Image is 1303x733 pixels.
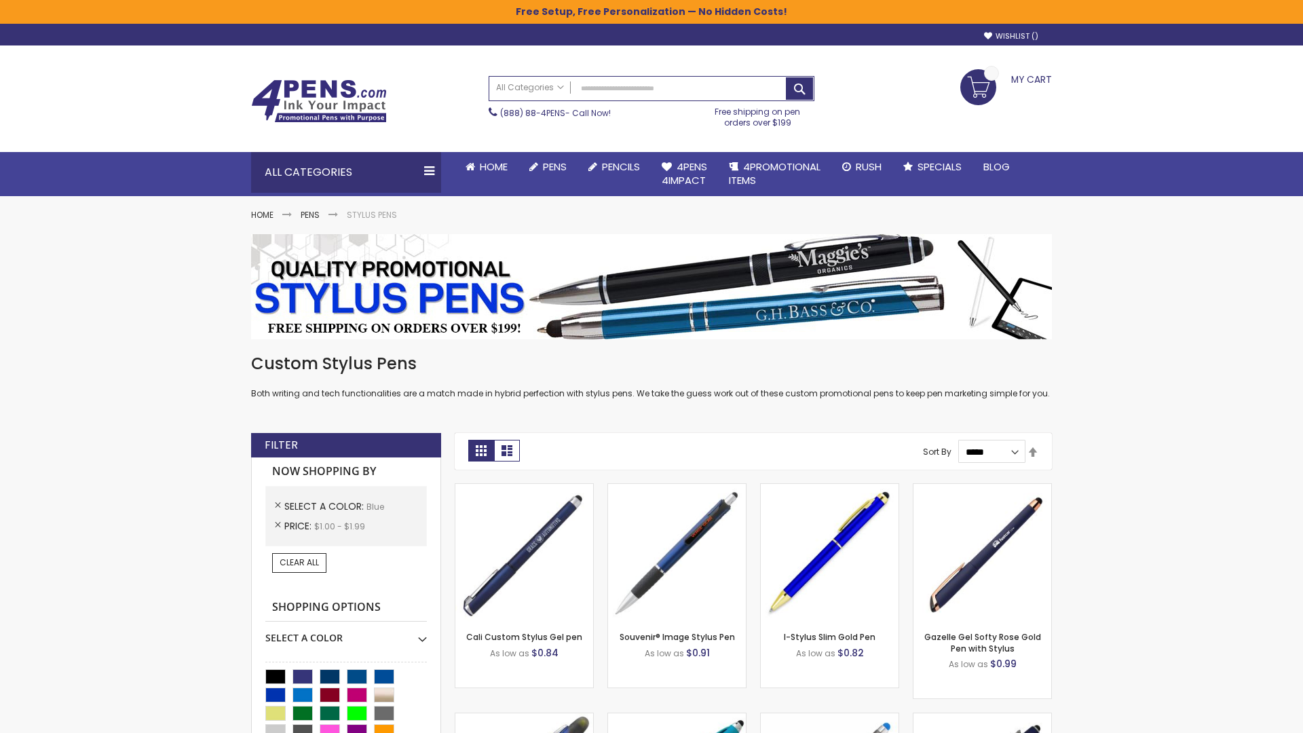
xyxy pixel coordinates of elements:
[651,152,718,196] a: 4Pens4impact
[490,647,529,659] span: As low as
[578,152,651,182] a: Pencils
[620,631,735,643] a: Souvenir® Image Stylus Pen
[796,647,835,659] span: As low as
[284,519,314,533] span: Price
[608,713,746,724] a: Neon Stylus Highlighter-Pen Combo-Blue
[455,483,593,495] a: Cali Custom Stylus Gel pen-Blue
[984,31,1038,41] a: Wishlist
[608,484,746,622] img: Souvenir® Image Stylus Pen-Blue
[913,483,1051,495] a: Gazelle Gel Softy Rose Gold Pen with Stylus-Blue
[923,446,951,457] label: Sort By
[284,500,366,513] span: Select A Color
[602,159,640,174] span: Pencils
[990,657,1017,671] span: $0.99
[918,159,962,174] span: Specials
[913,713,1051,724] a: Custom Soft Touch® Metal Pens with Stylus-Blue
[314,521,365,532] span: $1.00 - $1.99
[489,77,571,99] a: All Categories
[455,484,593,622] img: Cali Custom Stylus Gel pen-Blue
[251,209,273,221] a: Home
[251,353,1052,375] h1: Custom Stylus Pens
[366,501,384,512] span: Blue
[265,593,427,622] strong: Shopping Options
[518,152,578,182] a: Pens
[531,646,559,660] span: $0.84
[251,79,387,123] img: 4Pens Custom Pens and Promotional Products
[913,484,1051,622] img: Gazelle Gel Softy Rose Gold Pen with Stylus-Blue
[347,209,397,221] strong: Stylus Pens
[455,152,518,182] a: Home
[251,234,1052,339] img: Stylus Pens
[265,622,427,645] div: Select A Color
[468,440,494,462] strong: Grid
[831,152,892,182] a: Rush
[265,438,298,453] strong: Filter
[251,152,441,193] div: All Categories
[983,159,1010,174] span: Blog
[892,152,972,182] a: Specials
[280,557,319,568] span: Clear All
[480,159,508,174] span: Home
[761,483,899,495] a: I-Stylus Slim Gold-Blue
[608,483,746,495] a: Souvenir® Image Stylus Pen-Blue
[718,152,831,196] a: 4PROMOTIONALITEMS
[729,159,820,187] span: 4PROMOTIONAL ITEMS
[265,457,427,486] strong: Now Shopping by
[301,209,320,221] a: Pens
[662,159,707,187] span: 4Pens 4impact
[500,107,611,119] span: - Call Now!
[686,646,710,660] span: $0.91
[856,159,882,174] span: Rush
[466,631,582,643] a: Cali Custom Stylus Gel pen
[500,107,565,119] a: (888) 88-4PENS
[784,631,875,643] a: I-Stylus Slim Gold Pen
[949,658,988,670] span: As low as
[645,647,684,659] span: As low as
[455,713,593,724] a: Souvenir® Jalan Highlighter Stylus Pen Combo-Blue
[924,631,1041,654] a: Gazelle Gel Softy Rose Gold Pen with Stylus
[761,713,899,724] a: Islander Softy Gel with Stylus - ColorJet Imprint-Blue
[837,646,864,660] span: $0.82
[701,101,815,128] div: Free shipping on pen orders over $199
[972,152,1021,182] a: Blog
[761,484,899,622] img: I-Stylus Slim Gold-Blue
[272,553,326,572] a: Clear All
[251,353,1052,400] div: Both writing and tech functionalities are a match made in hybrid perfection with stylus pens. We ...
[543,159,567,174] span: Pens
[496,82,564,93] span: All Categories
